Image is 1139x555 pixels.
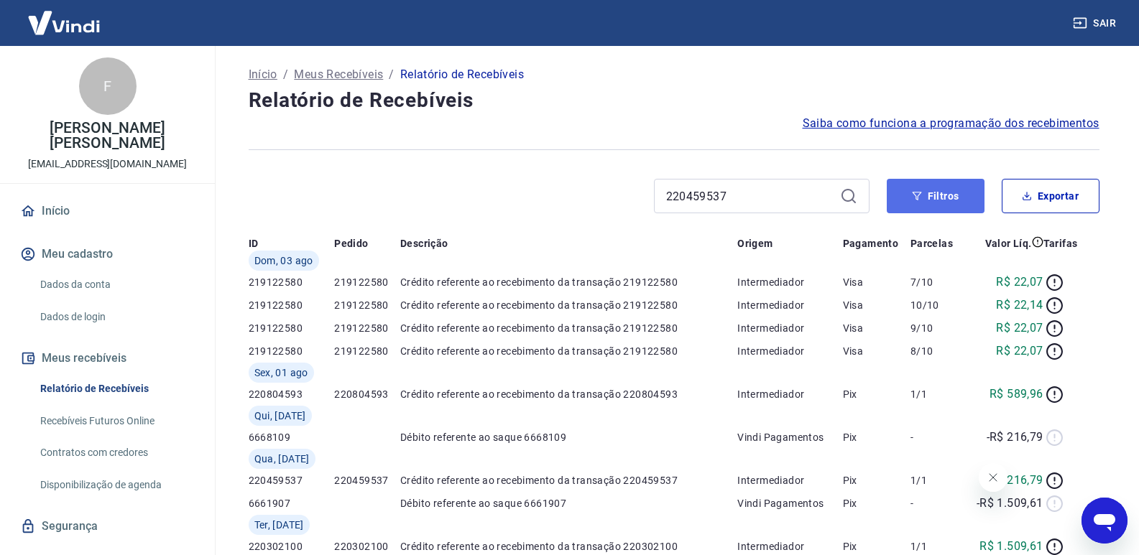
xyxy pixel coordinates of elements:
[17,342,198,374] button: Meus recebíveis
[249,430,335,444] p: 6668109
[1002,179,1099,213] button: Exportar
[910,344,962,358] p: 8/10
[17,195,198,227] a: Início
[803,115,1099,132] a: Saiba como funciona a programação dos recebimentos
[249,86,1099,115] h4: Relatório de Recebíveis
[400,496,737,510] p: Débito referente ao saque 6661907
[334,298,400,312] p: 219122580
[843,539,910,554] p: Pix
[334,321,400,335] p: 219122580
[737,298,842,312] p: Intermediador
[843,430,910,444] p: Pix
[400,298,737,312] p: Crédito referente ao recebimento da transação 219122580
[910,496,962,510] p: -
[249,496,335,510] p: 6661907
[249,387,335,401] p: 220804593
[737,321,842,335] p: Intermediador
[249,473,335,488] p: 220459537
[843,496,910,510] p: Pix
[737,344,842,358] p: Intermediador
[1082,498,1128,544] iframe: Botão para abrir a janela de mensagens
[34,374,198,404] a: Relatório de Recebíveis
[283,66,288,83] p: /
[996,342,1043,360] p: R$ 22,07
[400,344,737,358] p: Crédito referente ao recebimento da transação 219122580
[843,344,910,358] p: Visa
[843,298,910,312] p: Visa
[400,473,737,488] p: Crédito referente ao recebimento da transação 220459537
[334,473,400,488] p: 220459537
[737,539,842,554] p: Intermediador
[910,298,962,312] p: 10/10
[400,387,737,401] p: Crédito referente ao recebimento da transação 220804593
[910,473,962,488] p: 1/1
[737,387,842,401] p: Intermediador
[910,430,962,444] p: -
[400,539,737,554] p: Crédito referente ao recebimento da transação 220302100
[34,470,198,500] a: Disponibilização de agenda
[843,473,910,488] p: Pix
[996,297,1043,314] p: R$ 22,14
[400,430,737,444] p: Débito referente ao saque 6668109
[249,275,335,289] p: 219122580
[294,66,383,83] a: Meus Recebíveis
[990,386,1043,403] p: R$ 589,96
[28,157,187,172] p: [EMAIL_ADDRESS][DOMAIN_NAME]
[1043,236,1078,251] p: Tarifas
[254,409,306,423] span: Qui, [DATE]
[34,438,198,467] a: Contratos com credores
[910,539,962,554] p: 1/1
[910,387,962,401] p: 1/1
[254,253,313,268] span: Dom, 03 ago
[843,387,910,401] p: Pix
[400,236,448,251] p: Descrição
[249,66,277,83] a: Início
[254,365,308,380] span: Sex, 01 ago
[737,473,842,488] p: Intermediador
[843,236,899,251] p: Pagamento
[887,179,984,213] button: Filtros
[334,387,400,401] p: 220804593
[737,430,842,444] p: Vindi Pagamentos
[334,539,400,554] p: 220302100
[249,298,335,312] p: 219122580
[979,538,1043,555] p: R$ 1.509,61
[17,510,198,542] a: Segurança
[400,66,524,83] p: Relatório de Recebíveis
[389,66,394,83] p: /
[249,539,335,554] p: 220302100
[985,236,1032,251] p: Valor Líq.
[996,274,1043,291] p: R$ 22,07
[910,275,962,289] p: 7/10
[254,518,304,532] span: Ter, [DATE]
[400,321,737,335] p: Crédito referente ao recebimento da transação 219122580
[17,238,198,270] button: Meu cadastro
[11,121,203,151] p: [PERSON_NAME] [PERSON_NAME]
[1070,10,1122,37] button: Sair
[249,344,335,358] p: 219122580
[34,406,198,436] a: Recebíveis Futuros Online
[334,236,368,251] p: Pedido
[979,463,1007,492] iframe: Fechar mensagem
[34,270,198,299] a: Dados da conta
[910,236,953,251] p: Parcelas
[334,344,400,358] p: 219122580
[666,185,834,207] input: Busque pelo número do pedido
[843,321,910,335] p: Visa
[249,236,259,251] p: ID
[254,452,310,466] span: Qua, [DATE]
[249,321,335,335] p: 219122580
[737,496,842,510] p: Vindi Pagamentos
[977,495,1043,512] p: -R$ 1.509,61
[17,1,111,45] img: Vindi
[79,57,137,115] div: F
[843,275,910,289] p: Visa
[34,302,198,332] a: Dados de login
[737,236,773,251] p: Origem
[996,320,1043,337] p: R$ 22,07
[9,10,121,22] span: Olá! Precisa de ajuda?
[737,275,842,289] p: Intermediador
